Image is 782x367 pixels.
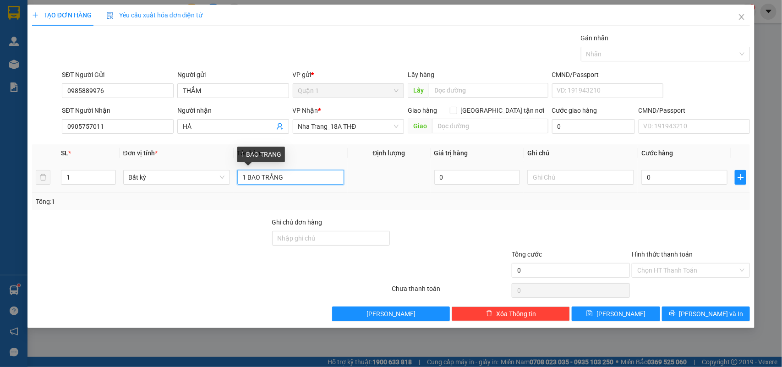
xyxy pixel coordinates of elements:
span: Tổng cước [512,251,542,258]
span: Giá trị hàng [434,149,468,157]
button: save[PERSON_NAME] [572,307,660,321]
span: Yêu cầu xuất hóa đơn điện tử [106,11,203,19]
span: Xóa Thông tin [496,309,536,319]
button: Close [729,5,755,30]
span: Cước hàng [641,149,673,157]
label: Gán nhãn [581,34,609,42]
span: [PERSON_NAME] [366,309,416,319]
b: Phương Nam Express [11,59,50,118]
div: 1 BAO TRANG [237,147,285,162]
div: Người nhận [177,105,289,115]
label: Cước giao hàng [552,107,597,114]
span: Nha Trang_18A THĐ [298,120,399,133]
span: save [586,310,593,318]
span: Bất kỳ [129,170,224,184]
span: Đơn vị tính [123,149,158,157]
label: Hình thức thanh toán [632,251,693,258]
div: SĐT Người Nhận [62,105,174,115]
span: printer [669,310,676,318]
button: printer[PERSON_NAME] và In [662,307,750,321]
input: VD: Bàn, Ghế [237,170,344,185]
th: Ghi chú [524,144,638,162]
input: Dọc đường [429,83,548,98]
button: plus [735,170,746,185]
span: SL [61,149,68,157]
span: delete [486,310,492,318]
span: Lấy [408,83,429,98]
span: [PERSON_NAME] và In [679,309,744,319]
button: deleteXóa Thông tin [452,307,570,321]
input: Ghi chú đơn hàng [272,231,390,246]
b: Gửi khách hàng [56,13,91,56]
span: plus [32,12,38,18]
li: (c) 2017 [77,44,126,55]
span: Giao [408,119,432,133]
img: icon [106,12,114,19]
span: Định lượng [373,149,405,157]
div: Tổng: 1 [36,197,302,207]
span: close [738,13,745,21]
div: VP gửi [293,70,405,80]
span: VP Nhận [293,107,318,114]
button: delete [36,170,50,185]
span: plus [735,174,746,181]
input: 0 [434,170,520,185]
span: Giao hàng [408,107,437,114]
div: Chưa thanh toán [391,284,511,300]
button: [PERSON_NAME] [332,307,450,321]
img: logo.jpg [99,11,121,33]
span: Quận 1 [298,84,399,98]
span: [PERSON_NAME] [596,309,645,319]
div: CMND/Passport [552,70,664,80]
input: Ghi Chú [527,170,634,185]
span: [GEOGRAPHIC_DATA] tận nơi [457,105,548,115]
span: Lấy hàng [408,71,434,78]
input: Cước giao hàng [552,119,635,134]
span: user-add [276,123,284,130]
div: Người gửi [177,70,289,80]
b: [DOMAIN_NAME] [77,35,126,42]
span: TẠO ĐƠN HÀNG [32,11,92,19]
div: SĐT Người Gửi [62,70,174,80]
div: CMND/Passport [639,105,750,115]
input: Dọc đường [432,119,548,133]
label: Ghi chú đơn hàng [272,219,323,226]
